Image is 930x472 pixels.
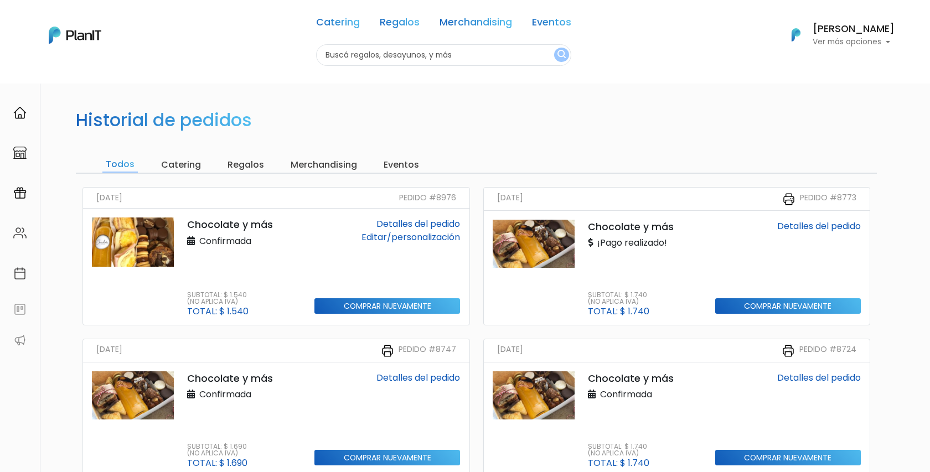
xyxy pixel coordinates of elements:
[187,371,301,386] p: Chocolate y más
[588,236,667,250] p: ¡Pago realizado!
[493,371,575,419] img: thumb_WhatsApp_Image_2023-02-07_at_11.15.56_PM.jpeg
[76,110,252,131] h2: Historial de pedidos
[588,307,649,316] p: Total: $ 1.740
[782,344,795,357] img: printer-31133f7acbd7ec30ea1ab4a3b6864c9b5ed483bd8d1a339becc4798053a55bbc.svg
[102,157,138,173] input: Todos
[314,298,460,314] input: Comprar nuevamente
[13,106,27,120] img: home-e721727adea9d79c4d83392d1f703f7f8bce08238fde08b1acbfd93340b81755.svg
[158,157,204,173] input: Catering
[187,443,247,450] p: Subtotal: $ 1.690
[588,459,649,468] p: Total: $ 1.740
[316,44,571,66] input: Buscá regalos, desayunos, y más
[187,450,247,457] p: (No aplica IVA)
[187,217,301,232] p: Chocolate y más
[49,27,101,44] img: PlanIt Logo
[777,20,895,49] button: PlanIt Logo [PERSON_NAME] Ver más opciones
[92,217,174,267] img: thumb_PHOTO-2022-03-20-15-16-39.jpg
[497,192,523,206] small: [DATE]
[96,192,122,204] small: [DATE]
[13,334,27,347] img: partners-52edf745621dab592f3b2c58e3bca9d71375a7ef29c3b500c9f145b62cc070d4.svg
[13,303,27,316] img: feedback-78b5a0c8f98aac82b08bfc38622c3050aee476f2c9584af64705fc4e61158814.svg
[813,24,895,34] h6: [PERSON_NAME]
[782,193,795,206] img: printer-31133f7acbd7ec30ea1ab4a3b6864c9b5ed483bd8d1a339becc4798053a55bbc.svg
[376,371,460,384] a: Detalles del pedido
[588,450,649,457] p: (No aplica IVA)
[13,146,27,159] img: marketplace-4ceaa7011d94191e9ded77b95e3339b90024bf715f7c57f8cf31f2d8c509eaba.svg
[532,18,571,31] a: Eventos
[715,450,861,466] input: Comprar nuevamente
[493,220,575,268] img: thumb_WhatsApp_Image_2023-02-07_at_11.15.56_PM.jpeg
[376,217,460,230] a: Detalles del pedido
[187,307,249,316] p: Total: $ 1.540
[557,50,566,60] img: search_button-432b6d5273f82d61273b3651a40e1bd1b912527efae98b1b7a1b2c0702e16a8d.svg
[187,459,247,468] p: Total: $ 1.690
[813,38,895,46] p: Ver más opciones
[380,18,420,31] a: Regalos
[784,23,808,47] img: PlanIt Logo
[440,18,512,31] a: Merchandising
[588,388,652,401] p: Confirmada
[316,18,360,31] a: Catering
[13,226,27,240] img: people-662611757002400ad9ed0e3c099ab2801c6687ba6c219adb57efc949bc21e19d.svg
[399,192,456,204] small: Pedido #8976
[96,344,122,357] small: [DATE]
[777,371,861,384] a: Detalles del pedido
[800,192,856,206] small: Pedido #8773
[92,371,174,419] img: thumb_WhatsApp_Image_2023-02-07_at_11.15.56_PM.jpeg
[13,186,27,200] img: campaigns-02234683943229c281be62815700db0a1741e53638e28bf9629b52c665b00959.svg
[497,344,523,357] small: [DATE]
[187,388,251,401] p: Confirmada
[187,298,249,305] p: (No aplica IVA)
[187,235,251,248] p: Confirmada
[381,344,394,357] img: printer-31133f7acbd7ec30ea1ab4a3b6864c9b5ed483bd8d1a339becc4798053a55bbc.svg
[314,450,460,466] input: Comprar nuevamente
[13,267,27,280] img: calendar-87d922413cdce8b2cf7b7f5f62616a5cf9e4887200fb71536465627b3292af00.svg
[224,157,267,173] input: Regalos
[777,220,861,232] a: Detalles del pedido
[715,298,861,314] input: Comprar nuevamente
[588,220,702,234] p: Chocolate y más
[361,231,460,243] a: Editar/personalización
[588,292,649,298] p: Subtotal: $ 1.740
[287,157,360,173] input: Merchandising
[187,292,249,298] p: Subtotal: $ 1.540
[799,344,856,357] small: Pedido #8724
[588,298,649,305] p: (No aplica IVA)
[380,157,422,173] input: Eventos
[588,371,702,386] p: Chocolate y más
[399,344,456,357] small: Pedido #8747
[588,443,649,450] p: Subtotal: $ 1.740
